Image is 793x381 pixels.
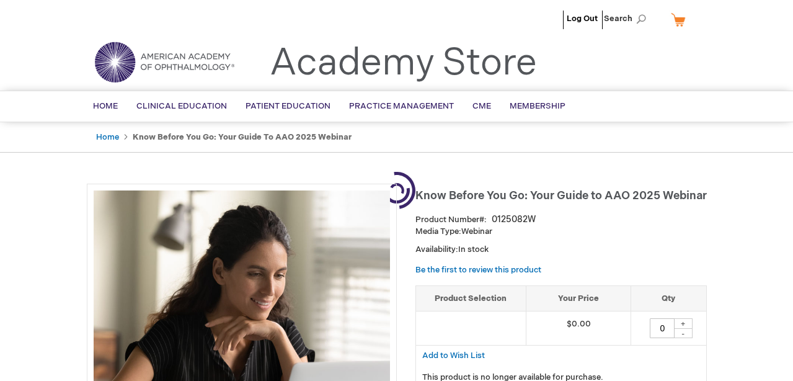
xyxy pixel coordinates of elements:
span: Search [604,6,651,31]
p: Availability: [415,244,707,256]
strong: Know Before You Go: Your Guide to AAO 2025 Webinar [133,132,352,142]
strong: Media Type: [415,226,461,236]
span: Practice Management [349,101,454,111]
a: Home [96,132,119,142]
span: Membership [510,101,565,111]
div: + [674,318,693,329]
span: In stock [458,244,489,254]
div: - [674,328,693,338]
td: $0.00 [526,312,631,346]
a: Log Out [567,14,598,24]
a: Academy Store [270,41,537,86]
strong: Product Number [415,215,487,225]
th: Qty [631,285,706,312]
span: Know Before You Go: Your Guide to AAO 2025 Webinar [415,189,707,202]
span: Patient Education [246,101,330,111]
th: Product Selection [416,285,526,312]
p: Webinar [415,226,707,238]
span: CME [472,101,491,111]
div: 0125082W [492,213,536,226]
span: Home [93,101,118,111]
span: Clinical Education [136,101,227,111]
input: Qty [650,318,675,338]
th: Your Price [526,285,631,312]
a: Be the first to review this product [415,265,541,275]
a: Add to Wish List [422,350,485,361]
